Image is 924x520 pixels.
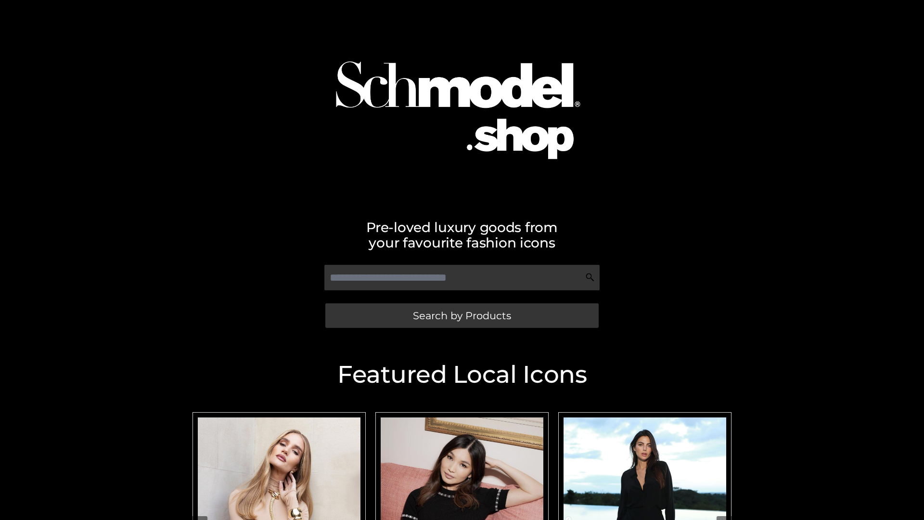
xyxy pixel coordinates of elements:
a: Search by Products [325,303,599,328]
h2: Pre-loved luxury goods from your favourite fashion icons [188,220,736,250]
span: Search by Products [413,311,511,321]
img: Search Icon [585,273,595,282]
h2: Featured Local Icons​ [188,363,736,387]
